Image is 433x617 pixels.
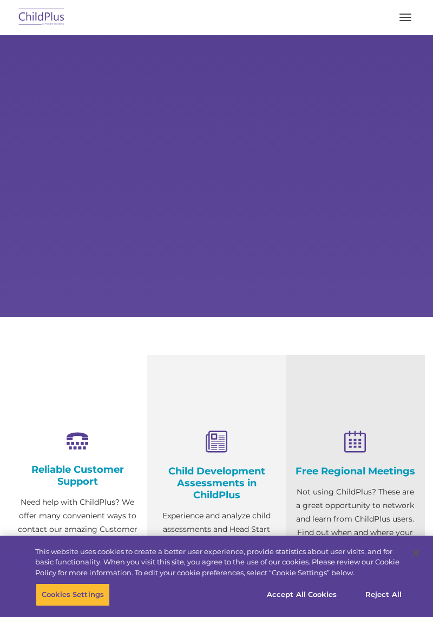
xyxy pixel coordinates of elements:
button: Reject All [350,583,417,606]
p: Need help with ChildPlus? We offer many convenient ways to contact our amazing Customer Support r... [16,496,139,590]
h4: Child Development Assessments in ChildPlus [155,465,278,501]
p: Not using ChildPlus? These are a great opportunity to network and learn from ChildPlus users. Fin... [294,485,417,567]
button: Cookies Settings [36,583,110,606]
h4: Reliable Customer Support [16,464,139,487]
div: This website uses cookies to create a better user experience, provide statistics about user visit... [35,547,403,579]
button: Close [404,541,428,565]
button: Accept All Cookies [261,583,343,606]
img: ChildPlus by Procare Solutions [16,5,67,30]
h4: Free Regional Meetings [294,465,417,477]
p: Experience and analyze child assessments and Head Start data management in one system with zero c... [155,509,278,590]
